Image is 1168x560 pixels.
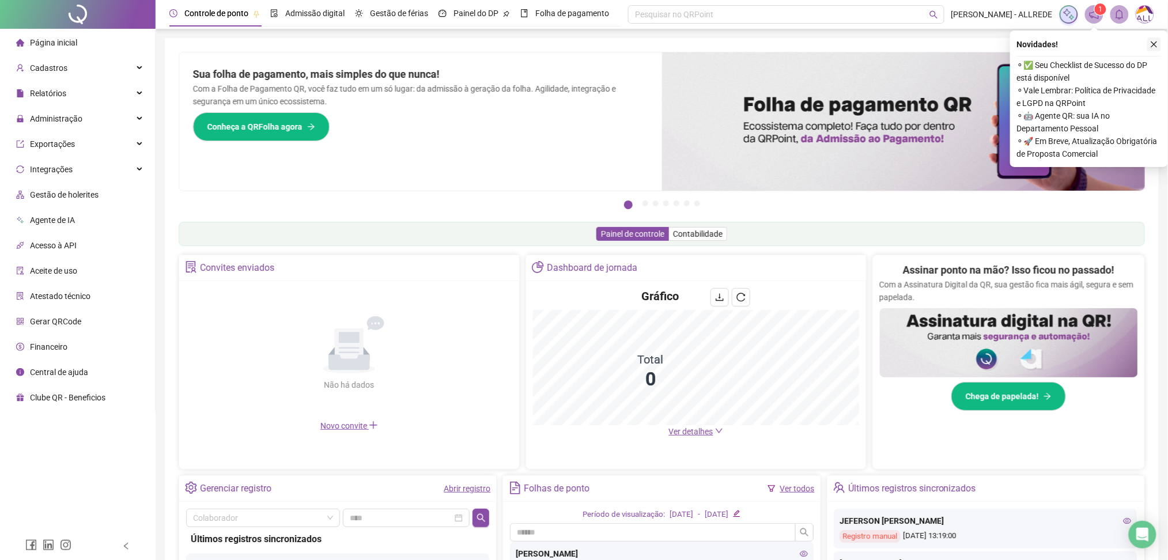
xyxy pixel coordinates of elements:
[122,542,130,550] span: left
[30,63,67,73] span: Cadastros
[439,9,447,17] span: dashboard
[16,191,24,199] span: apartment
[653,200,659,206] button: 3
[903,262,1114,278] h2: Assinar ponto na mão? Isso ficou no passado!
[16,39,24,47] span: home
[715,427,723,435] span: down
[16,368,24,376] span: info-circle
[444,484,490,493] a: Abrir registro
[25,539,37,551] span: facebook
[30,190,99,199] span: Gestão de holerites
[951,382,1066,411] button: Chega de papelada!
[966,390,1039,403] span: Chega de papelada!
[673,229,723,239] span: Contabilidade
[30,38,77,47] span: Página inicial
[16,343,24,351] span: dollar
[253,10,260,17] span: pushpin
[1089,9,1099,20] span: notification
[642,200,648,206] button: 2
[169,9,177,17] span: clock-circle
[736,293,746,302] span: reload
[200,258,274,278] div: Convites enviados
[694,200,700,206] button: 7
[16,267,24,275] span: audit
[669,427,713,436] span: Ver detalhes
[715,293,724,302] span: download
[1136,6,1154,23] img: 75003
[663,200,669,206] button: 4
[698,509,700,521] div: -
[1114,9,1125,20] span: bell
[453,9,498,18] span: Painel do DP
[477,513,486,523] span: search
[1099,5,1103,13] span: 1
[670,509,693,521] div: [DATE]
[641,288,679,304] h4: Gráfico
[30,393,105,402] span: Clube QR - Beneficios
[307,123,315,131] span: arrow-right
[30,342,67,351] span: Financeiro
[1017,84,1161,109] span: ⚬ Vale Lembrar: Política de Privacidade e LGPD na QRPoint
[16,317,24,326] span: qrcode
[16,89,24,97] span: file
[1063,8,1075,21] img: sparkle-icon.fc2bf0ac1784a2077858766a79e2daf3.svg
[1150,40,1158,48] span: close
[320,421,378,430] span: Novo convite
[1095,3,1106,15] sup: 1
[30,114,82,123] span: Administração
[30,89,66,98] span: Relatórios
[520,9,528,17] span: book
[1124,517,1132,525] span: eye
[191,532,485,546] div: Últimos registros sincronizados
[929,10,938,19] span: search
[369,421,378,430] span: plus
[840,530,1132,543] div: [DATE] 13:19:00
[193,66,648,82] h2: Sua folha de pagamento, mais simples do que nunca!
[848,479,976,498] div: Últimos registros sincronizados
[1017,135,1161,160] span: ⚬ 🚀 Em Breve, Atualização Obrigatória de Proposta Comercial
[1044,392,1052,400] span: arrow-right
[684,200,690,206] button: 6
[705,509,728,521] div: [DATE]
[16,292,24,300] span: solution
[16,140,24,148] span: export
[1017,109,1161,135] span: ⚬ 🤖 Agente QR: sua IA no Departamento Pessoal
[16,115,24,123] span: lock
[30,368,88,377] span: Central de ajuda
[185,482,197,494] span: setting
[669,427,723,436] a: Ver detalhes down
[503,10,510,17] span: pushpin
[951,8,1053,21] span: [PERSON_NAME] - ALLREDE
[800,550,808,558] span: eye
[30,317,81,326] span: Gerar QRCode
[1129,521,1156,548] div: Open Intercom Messenger
[30,292,90,301] span: Atestado técnico
[296,379,402,391] div: Não há dados
[840,530,901,543] div: Registro manual
[1017,38,1059,51] span: Novidades !
[270,9,278,17] span: file-done
[532,261,544,273] span: pie-chart
[193,112,330,141] button: Conheça a QRFolha agora
[30,139,75,149] span: Exportações
[516,547,807,560] div: [PERSON_NAME]
[355,9,363,17] span: sun
[16,241,24,249] span: api
[547,258,637,278] div: Dashboard de jornada
[16,64,24,72] span: user-add
[662,52,1145,191] img: banner%2F8d14a306-6205-4263-8e5b-06e9a85ad873.png
[601,229,664,239] span: Painel de controle
[535,9,609,18] span: Folha de pagamento
[880,278,1138,304] p: Com a Assinatura Digital da QR, sua gestão fica mais ágil, segura e sem papelada.
[16,393,24,402] span: gift
[30,241,77,250] span: Acesso à API
[509,482,521,494] span: file-text
[833,482,845,494] span: team
[30,165,73,174] span: Integrações
[60,539,71,551] span: instagram
[285,9,345,18] span: Admissão digital
[840,514,1132,527] div: JEFERSON [PERSON_NAME]
[524,479,590,498] div: Folhas de ponto
[207,120,303,133] span: Conheça a QRFolha agora
[193,82,648,108] p: Com a Folha de Pagamento QR, você faz tudo em um só lugar: da admissão à geração da folha. Agilid...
